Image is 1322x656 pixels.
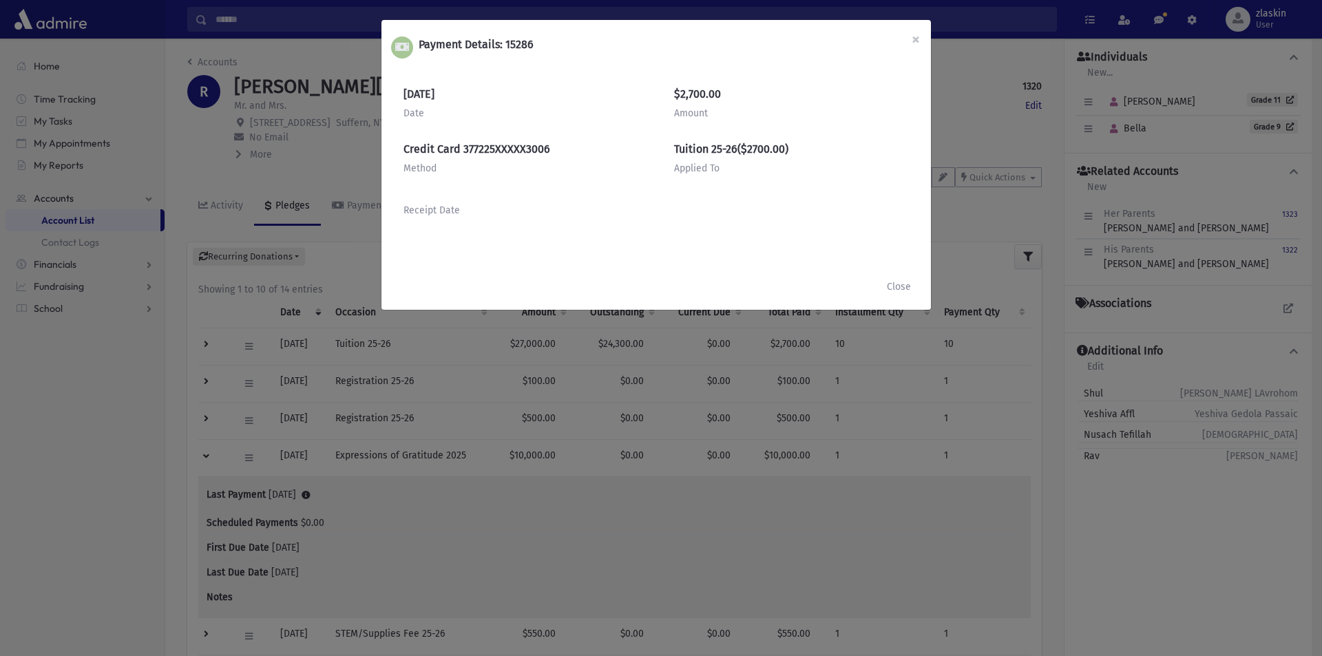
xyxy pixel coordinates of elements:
h6: $2,700.00 [674,87,909,100]
div: Amount [674,106,909,120]
div: Date [403,106,638,120]
h6: [DATE] [403,87,638,100]
div: Method [403,161,638,176]
div: Receipt Date [403,203,638,218]
button: Close [878,274,920,299]
span: × [912,30,920,49]
h6: Tuition 25-26($2700.00) [674,142,909,156]
h6: Credit Card 377225XXXXX3006 [403,142,638,156]
div: Applied To [674,161,909,176]
h6: Payment Details: 15286 [419,36,534,64]
button: Close [901,20,931,59]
